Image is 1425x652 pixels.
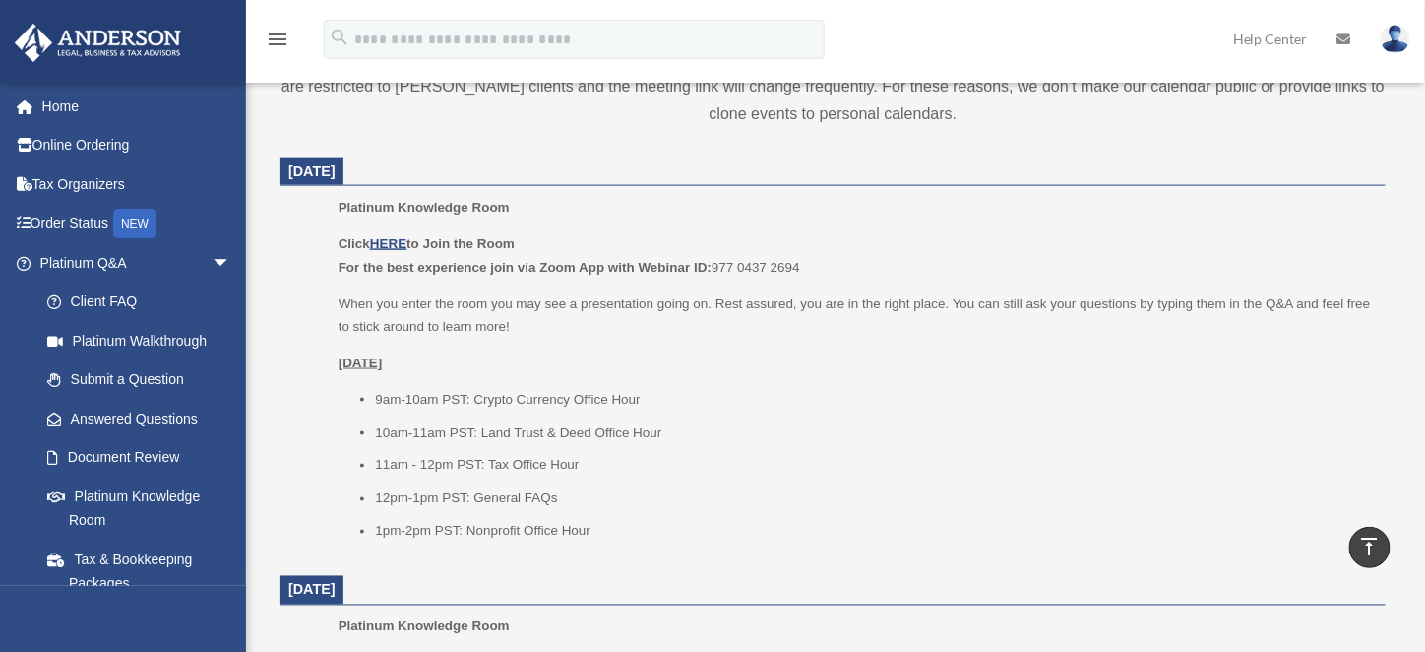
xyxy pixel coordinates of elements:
li: 1pm-2pm PST: Nonprofit Office Hour [375,520,1372,544]
li: 9am-10am PST: Crypto Currency Office Hour [375,388,1372,412]
b: Click to Join the Room [339,236,515,251]
span: [DATE] [288,582,336,598]
a: Tax Organizers [14,164,261,204]
b: For the best experience join via Zoom App with Webinar ID: [339,260,712,275]
a: Online Ordering [14,126,261,165]
a: Answered Questions [28,399,261,438]
a: vertical_align_top [1349,527,1391,568]
a: Tax & Bookkeeping Packages [28,540,261,603]
span: Platinum Knowledge Room [339,619,510,634]
a: Document Review [28,438,261,478]
li: 10am-11am PST: Land Trust & Deed Office Hour [375,422,1372,445]
img: User Pic [1381,25,1410,53]
p: When you enter the room you may see a presentation going on. Rest assured, you are in the right p... [339,293,1372,339]
li: 12pm-1pm PST: General FAQs [375,488,1372,511]
a: Platinum Knowledge Room [28,477,251,540]
a: Order StatusNEW [14,204,261,244]
a: menu [266,34,289,51]
a: Home [14,87,261,126]
i: menu [266,28,289,51]
i: vertical_align_top [1358,535,1382,558]
p: 977 0437 2694 [339,232,1372,279]
span: arrow_drop_down [212,243,251,284]
a: Platinum Walkthrough [28,321,261,360]
img: Anderson Advisors Platinum Portal [9,24,187,62]
u: [DATE] [339,356,383,370]
a: Submit a Question [28,360,261,400]
li: 11am - 12pm PST: Tax Office Hour [375,454,1372,478]
a: HERE [370,236,406,251]
i: search [329,27,350,48]
span: [DATE] [288,163,336,179]
a: Platinum Q&Aarrow_drop_down [14,243,261,283]
div: NEW [113,209,156,238]
a: Client FAQ [28,283,261,322]
span: Platinum Knowledge Room [339,200,510,215]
